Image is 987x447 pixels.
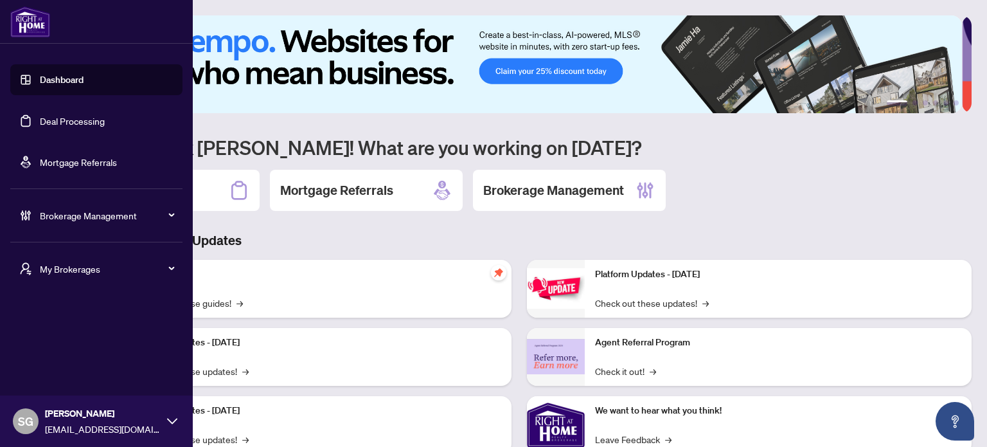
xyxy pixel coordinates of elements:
span: pushpin [491,265,506,280]
h1: Welcome back [PERSON_NAME]! What are you working on [DATE]? [67,135,972,160]
h2: Brokerage Management [483,181,624,199]
span: → [242,364,249,378]
img: Agent Referral Program [527,339,585,374]
button: 1 [887,100,907,105]
span: SG [18,412,33,430]
span: user-switch [19,262,32,275]
span: → [702,296,709,310]
a: Leave Feedback→ [595,432,671,446]
a: Mortgage Referrals [40,156,117,168]
p: Self-Help [135,268,501,282]
button: Open asap [936,402,974,441]
button: 2 [912,100,918,105]
button: 5 [943,100,948,105]
span: → [236,296,243,310]
img: Platform Updates - June 23, 2025 [527,268,585,309]
button: 3 [923,100,928,105]
a: Check it out!→ [595,364,656,378]
span: → [665,432,671,446]
span: My Brokerages [40,262,173,276]
a: Deal Processing [40,115,105,127]
h3: Brokerage & Industry Updates [67,232,972,250]
img: Slide 0 [67,15,962,113]
p: Platform Updates - [DATE] [595,268,961,282]
span: → [242,432,249,446]
p: Agent Referral Program [595,336,961,350]
p: We want to hear what you think! [595,404,961,418]
button: 4 [933,100,938,105]
span: → [650,364,656,378]
p: Platform Updates - [DATE] [135,336,501,350]
h2: Mortgage Referrals [280,181,393,199]
p: Platform Updates - [DATE] [135,404,501,418]
span: [PERSON_NAME] [45,406,161,421]
span: [EMAIL_ADDRESS][DOMAIN_NAME] [45,422,161,436]
button: 6 [954,100,959,105]
span: Brokerage Management [40,208,173,223]
a: Dashboard [40,74,84,86]
a: Check out these updates!→ [595,296,709,310]
img: logo [10,6,50,37]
